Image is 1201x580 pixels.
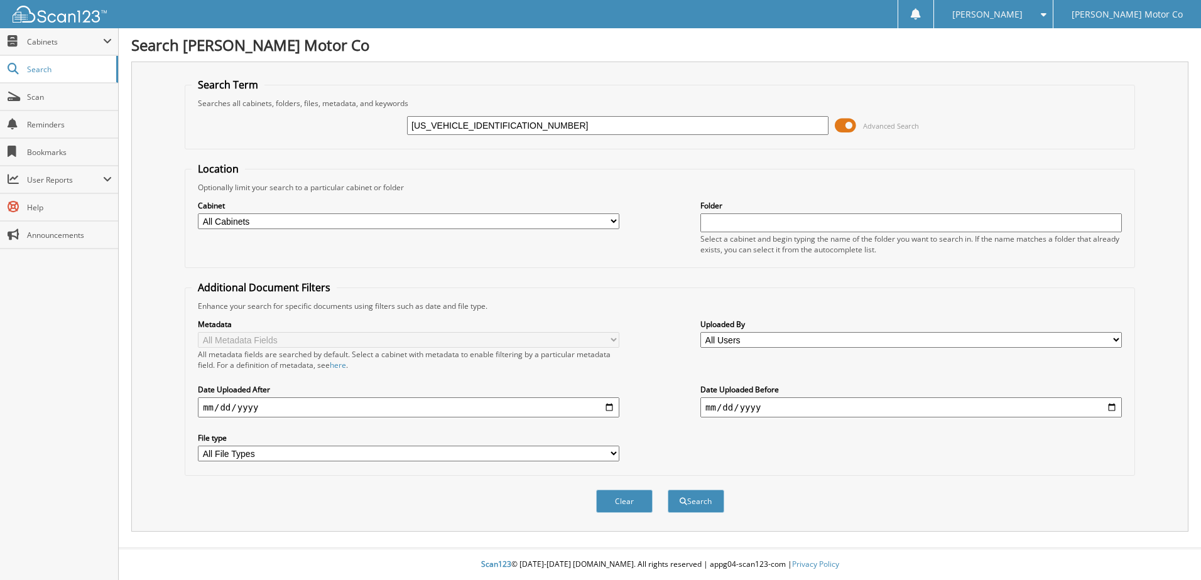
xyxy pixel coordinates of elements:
span: Reminders [27,119,112,130]
label: Cabinet [198,200,619,211]
label: Uploaded By [700,319,1122,330]
input: end [700,397,1122,417]
div: Searches all cabinets, folders, files, metadata, and keywords [192,98,1128,109]
span: Scan123 [481,559,511,569]
span: [PERSON_NAME] Motor Co [1072,11,1183,18]
div: Enhance your search for specific documents using filters such as date and file type. [192,301,1128,311]
label: Metadata [198,319,619,330]
span: Search [27,64,110,75]
span: Announcements [27,230,112,240]
button: Search [668,490,724,513]
label: File type [198,432,619,443]
legend: Additional Document Filters [192,281,337,294]
h1: Search [PERSON_NAME] Motor Co [131,35,1188,55]
legend: Location [192,162,245,176]
div: Optionally limit your search to a particular cabinet or folder [192,182,1128,193]
label: Folder [700,200,1122,211]
button: Clear [596,490,653,513]
span: Bookmarks [27,147,112,158]
span: Cabinets [27,36,103,47]
iframe: Chat Widget [1138,520,1201,580]
span: User Reports [27,175,103,185]
legend: Search Term [192,78,264,92]
div: © [DATE]-[DATE] [DOMAIN_NAME]. All rights reserved | appg04-scan123-com | [119,549,1201,580]
div: All metadata fields are searched by default. Select a cabinet with metadata to enable filtering b... [198,349,619,370]
input: start [198,397,619,417]
img: scan123-logo-white.svg [13,6,107,23]
span: Advanced Search [863,121,919,131]
span: Help [27,202,112,213]
a: Privacy Policy [792,559,839,569]
span: [PERSON_NAME] [952,11,1023,18]
a: here [330,360,346,370]
div: Select a cabinet and begin typing the name of the folder you want to search in. If the name match... [700,234,1122,255]
span: Scan [27,92,112,102]
label: Date Uploaded After [198,384,619,395]
label: Date Uploaded Before [700,384,1122,395]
